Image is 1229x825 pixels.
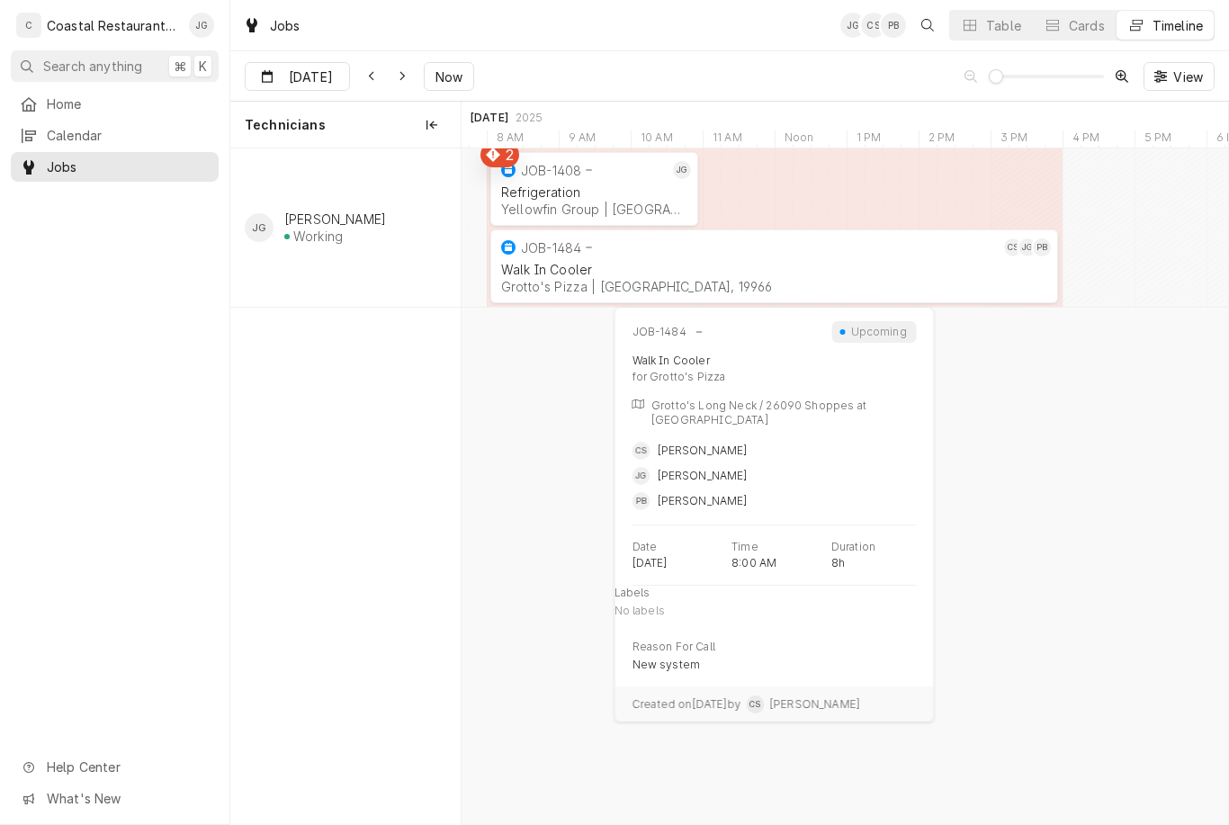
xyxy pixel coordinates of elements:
[501,262,1047,277] div: Walk In Cooler
[174,57,186,76] span: ⌘
[861,13,886,38] div: Chris Sockriter's Avatar
[658,444,748,457] span: [PERSON_NAME]
[658,494,748,507] span: [PERSON_NAME]
[501,184,687,200] div: Refrigeration
[11,152,219,182] a: Jobs
[1018,238,1036,256] div: JG
[424,62,474,91] button: Now
[521,240,581,256] div: JOB-1484
[913,11,942,40] button: Open search
[632,697,741,712] span: Created on [DATE] by
[840,13,866,38] div: James Gatton's Avatar
[11,752,219,782] a: Go to Help Center
[614,586,650,600] p: Labels
[559,130,606,150] div: 9 AM
[245,62,350,91] button: [DATE]
[11,50,219,82] button: Search anything⌘K
[673,161,691,179] div: JG
[746,695,764,713] div: CS
[1063,130,1109,150] div: 4 PM
[1018,238,1036,256] div: James Gatton's Avatar
[1135,130,1181,150] div: 5 PM
[47,789,208,808] span: What's New
[462,148,1228,825] div: normal
[1033,238,1051,256] div: PB
[881,13,906,38] div: PB
[861,13,886,38] div: CS
[632,467,650,485] div: JG
[769,697,859,712] span: [PERSON_NAME]
[230,102,461,148] div: Technicians column. SPACE for context menu
[245,213,274,242] div: James Gatton's Avatar
[831,540,875,554] p: Duration
[516,111,543,125] div: 2025
[631,130,682,150] div: 10 AM
[731,540,758,554] p: Time
[501,202,687,217] div: Yellowfin Group | [GEOGRAPHIC_DATA], 19966
[1170,67,1207,86] span: View
[11,784,219,813] a: Go to What's New
[831,556,845,570] p: 8h
[47,157,210,176] span: Jobs
[47,16,179,35] div: Coastal Restaurant Repair
[632,442,650,460] div: Chris Sockriter's Avatar
[432,67,466,86] span: Now
[43,57,142,76] span: Search anything
[1004,238,1022,256] div: CS
[1004,238,1022,256] div: Chris Sockriter's Avatar
[632,658,701,672] p: New system
[189,13,214,38] div: James Gatton's Avatar
[632,442,650,460] div: CS
[632,556,668,570] p: [DATE]
[47,126,210,145] span: Calendar
[16,13,41,38] div: C
[919,130,964,150] div: 2 PM
[1069,16,1105,35] div: Cards
[189,13,214,38] div: JG
[11,89,219,119] a: Home
[632,325,686,339] div: JOB-1484
[199,57,207,76] span: K
[703,130,751,150] div: 11 AM
[284,211,386,227] div: [PERSON_NAME]
[847,130,891,150] div: 1 PM
[230,148,461,825] div: left
[881,13,906,38] div: Phill Blush's Avatar
[501,279,1047,294] div: Grotto's Pizza | [GEOGRAPHIC_DATA], 19966
[848,325,910,339] div: Upcoming
[245,213,274,242] div: JG
[245,116,326,134] span: Technicians
[632,540,658,554] p: Date
[293,229,343,244] div: Working
[775,130,823,150] div: Noon
[632,492,650,510] div: Phill Blush's Avatar
[47,758,208,776] span: Help Center
[521,163,581,178] div: JOB-1408
[658,469,748,482] span: [PERSON_NAME]
[487,130,534,150] div: 8 AM
[614,604,665,625] span: No labels
[673,161,691,179] div: James Gatton's Avatar
[11,121,219,150] a: Calendar
[991,130,1037,150] div: 3 PM
[632,467,650,485] div: James Gatton's Avatar
[1033,238,1051,256] div: Phill Blush's Avatar
[746,695,764,713] div: Chris Sockriter's Avatar
[986,16,1021,35] div: Table
[1153,16,1203,35] div: Timeline
[840,13,866,38] div: JG
[632,640,715,654] p: Reason For Call
[632,370,917,384] div: for Grotto's Pizza
[632,492,650,510] div: PB
[632,354,710,368] div: Walk In Cooler
[1144,62,1215,91] button: View
[47,94,210,113] span: Home
[651,399,917,427] p: Grotto's Long Neck / 26090 Shoppes at [GEOGRAPHIC_DATA]
[471,111,508,125] div: [DATE]
[731,556,776,570] p: 8:00 AM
